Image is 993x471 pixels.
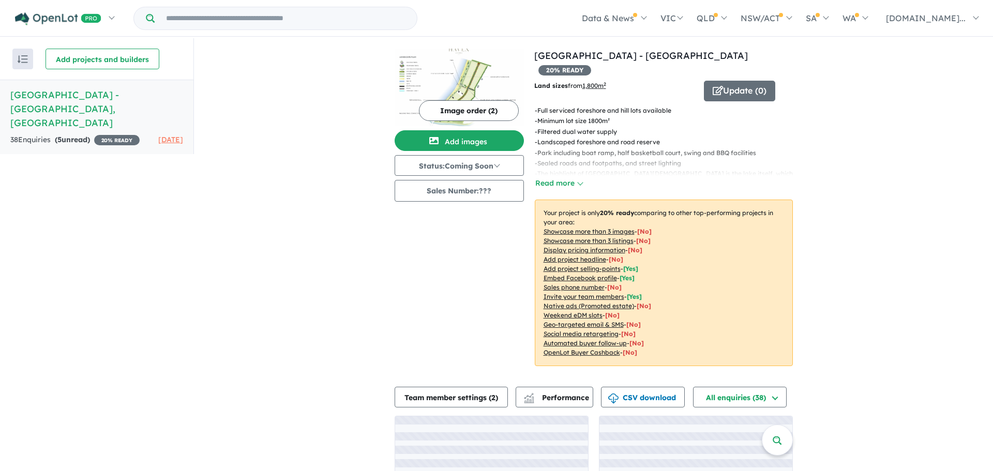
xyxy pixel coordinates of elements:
img: Openlot PRO Logo White [15,12,101,25]
p: - Minimum lot size 1800m² [535,116,801,126]
u: Display pricing information [544,246,625,254]
p: - Sealed roads and footpaths, and street lighting [535,158,801,169]
span: [No] [623,348,637,356]
strong: ( unread) [55,135,90,144]
span: [ No ] [609,255,623,263]
u: Weekend eDM slots [544,311,603,319]
u: Showcase more than 3 listings [544,237,634,245]
u: Embed Facebook profile [544,274,617,282]
span: [No] [629,339,644,347]
p: Your project is only comparing to other top-performing projects in your area: - - - - - - - - - -... [535,200,793,366]
b: Land sizes [534,82,568,89]
p: from [534,81,696,91]
u: 1,800 m [582,82,606,89]
img: download icon [608,393,619,404]
u: OpenLot Buyer Cashback [544,348,620,356]
span: [No] [621,330,636,338]
button: All enquiries (38) [693,387,787,407]
u: Social media retargeting [544,330,619,338]
img: sort.svg [18,55,28,63]
img: Haven Estate - Lake Boga [395,49,524,126]
u: Add project selling-points [544,265,621,272]
button: Sales Number:??? [395,180,524,202]
span: [ No ] [637,227,652,235]
h5: [GEOGRAPHIC_DATA] - [GEOGRAPHIC_DATA] , [GEOGRAPHIC_DATA] [10,88,183,130]
span: [No] [637,302,651,310]
span: [ Yes ] [620,274,635,282]
p: - Landscaped foreshore and road reserve [535,137,801,147]
span: 2 [491,393,495,402]
button: Team member settings (2) [395,387,508,407]
button: Add images [395,130,524,151]
span: 20 % READY [94,135,140,145]
u: Native ads (Promoted estate) [544,302,634,310]
p: - Filtered dual water supply [535,127,801,137]
span: [No] [605,311,620,319]
p: - Full serviced foreshore and hill lots available [535,105,801,116]
button: Update (0) [704,81,775,101]
u: Invite your team members [544,293,624,300]
span: 5 [57,135,62,144]
input: Try estate name, suburb, builder or developer [157,7,415,29]
button: Performance [516,387,593,407]
u: Showcase more than 3 images [544,227,635,235]
u: Geo-targeted email & SMS [544,321,624,328]
span: [No] [626,321,641,328]
span: [ No ] [636,237,651,245]
span: [DATE] [158,135,183,144]
b: 20 % ready [600,209,634,217]
sup: 2 [604,81,606,87]
span: [ No ] [628,246,642,254]
u: Automated buyer follow-up [544,339,627,347]
span: [DOMAIN_NAME]... [886,13,966,23]
button: CSV download [601,387,685,407]
u: Add project headline [544,255,606,263]
span: 20 % READY [538,65,591,75]
button: Image order (2) [419,100,519,121]
span: [ Yes ] [623,265,638,272]
p: - Park including boat ramp, half basketball court, swing and BBQ facilities [535,148,801,158]
u: Sales phone number [544,283,605,291]
span: [ No ] [607,283,622,291]
button: Read more [535,177,583,189]
div: 38 Enquir ies [10,134,140,146]
img: line-chart.svg [524,393,533,399]
p: - The highlight of [GEOGRAPHIC_DATA][DEMOGRAPHIC_DATA] is the lake itself, which provides for act... [535,169,801,190]
button: Add projects and builders [46,49,159,69]
img: bar-chart.svg [524,397,534,403]
button: Status:Coming Soon [395,155,524,176]
span: [ Yes ] [627,293,642,300]
span: Performance [525,393,589,402]
a: [GEOGRAPHIC_DATA] - [GEOGRAPHIC_DATA] [534,50,748,62]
